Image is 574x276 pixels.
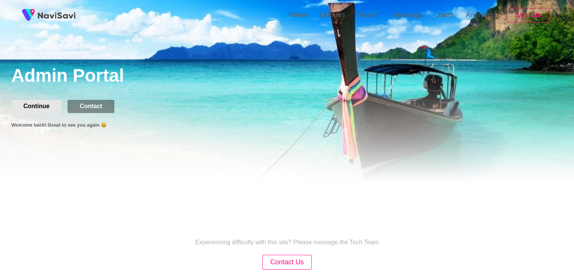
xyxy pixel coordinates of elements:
button: Sign Out [507,8,549,23]
button: Contact Us [262,255,312,270]
a: Contact [68,103,120,109]
button: Contact [68,100,114,113]
button: Continue [11,100,62,113]
h1: Admin Portal [11,65,574,88]
img: fireSpot [19,6,38,25]
a: Continue [11,103,68,109]
img: fireSpot [38,11,75,19]
p: Experiencing difficulty with this site? Please message the Tech Team [195,239,379,246]
a: Contact Us [262,259,312,265]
